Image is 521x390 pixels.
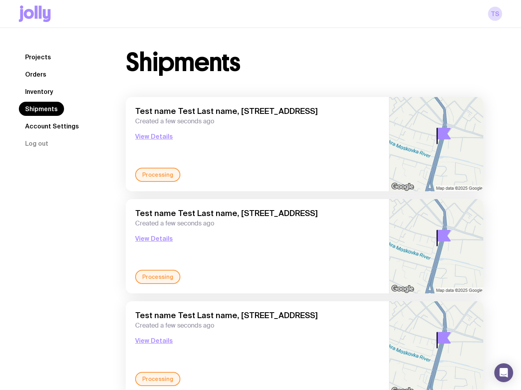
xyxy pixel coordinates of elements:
[135,372,180,386] div: Processing
[488,7,502,21] a: TS
[135,322,380,330] span: Created a few seconds ago
[19,50,57,64] a: Projects
[135,336,173,345] button: View Details
[389,97,483,191] img: staticmap
[135,220,380,227] span: Created a few seconds ago
[135,209,380,218] span: Test name Test Last name, [STREET_ADDRESS]
[494,363,513,382] div: Open Intercom Messenger
[135,117,380,125] span: Created a few seconds ago
[19,119,85,133] a: Account Settings
[389,199,483,293] img: staticmap
[135,106,380,116] span: Test name Test Last name, [STREET_ADDRESS]
[135,311,380,320] span: Test name Test Last name, [STREET_ADDRESS]
[19,102,64,116] a: Shipments
[135,234,173,243] button: View Details
[135,168,180,182] div: Processing
[19,67,53,81] a: Orders
[135,132,173,141] button: View Details
[135,270,180,284] div: Processing
[19,84,59,99] a: Inventory
[19,136,55,150] button: Log out
[126,50,240,75] h1: Shipments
